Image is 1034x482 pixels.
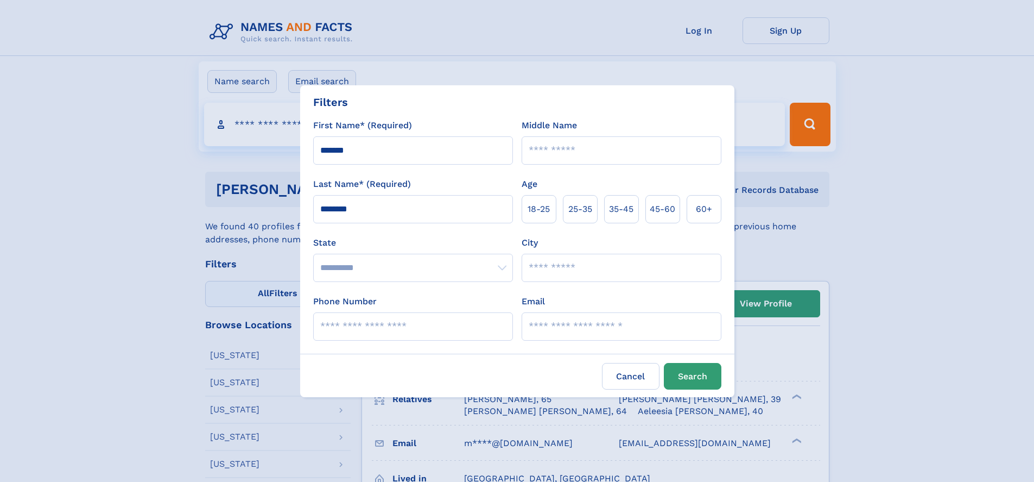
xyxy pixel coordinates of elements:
label: Phone Number [313,295,377,308]
label: Email [522,295,545,308]
span: 45‑60 [650,203,675,216]
span: 35‑45 [609,203,633,216]
span: 25‑35 [568,203,592,216]
label: Cancel [602,363,659,390]
label: State [313,236,513,249]
span: 18‑25 [528,203,550,216]
label: Last Name* (Required) [313,178,411,191]
label: Middle Name [522,119,577,132]
div: Filters [313,94,348,110]
label: First Name* (Required) [313,119,412,132]
label: Age [522,178,537,191]
label: City [522,236,538,249]
button: Search [664,363,721,390]
span: 60+ [696,203,712,216]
